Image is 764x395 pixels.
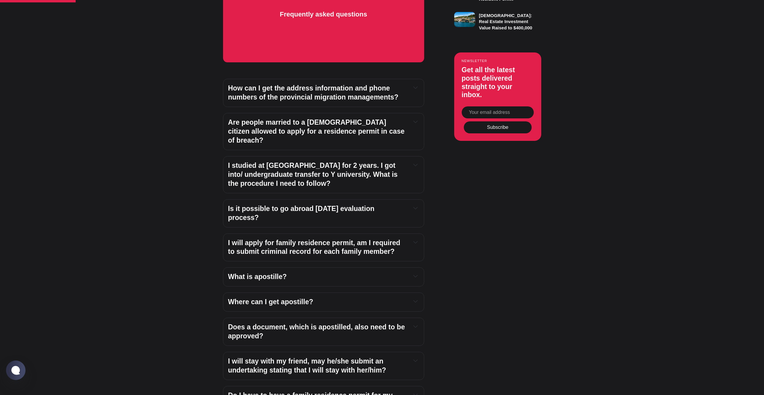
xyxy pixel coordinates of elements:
b: Frequently asked questions [280,10,367,18]
h4: Where can I get apostille? [228,298,406,307]
h3: [DEMOGRAPHIC_DATA]: Real Estate Investment Value Raised to $400,000 [479,13,532,30]
button: Subscribe [464,121,532,133]
h4: What is apostille? [228,272,406,281]
strong: How can I get the address information and phone numbers of the provincial migration managements? [228,84,398,101]
h4: Does a document, which is apostilled, also need to be approved? [228,323,406,341]
h4: Is it possible to go abroad [DATE] evaluation process? [228,204,406,222]
h4: I will stay with my friend, may he/she submit an undertaking stating that I will stay with her/him? [228,357,406,375]
input: Your email address [462,106,534,118]
small: Newsletter [462,59,534,63]
h4: I will apply for family residence permit, am I required to submit criminal record for each family... [228,239,406,257]
h4: I studied at [GEOGRAPHIC_DATA] for 2 years. I got into/ undergraduate transfer to Y university. W... [228,161,406,188]
h3: Get all the latest posts delivered straight to your inbox. [462,66,534,99]
h4: Are people married to a [DEMOGRAPHIC_DATA] citizen allowed to apply for a residence permit in cas... [228,118,406,145]
a: [DEMOGRAPHIC_DATA]: Real Estate Investment Value Raised to $400,000 [454,8,541,31]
